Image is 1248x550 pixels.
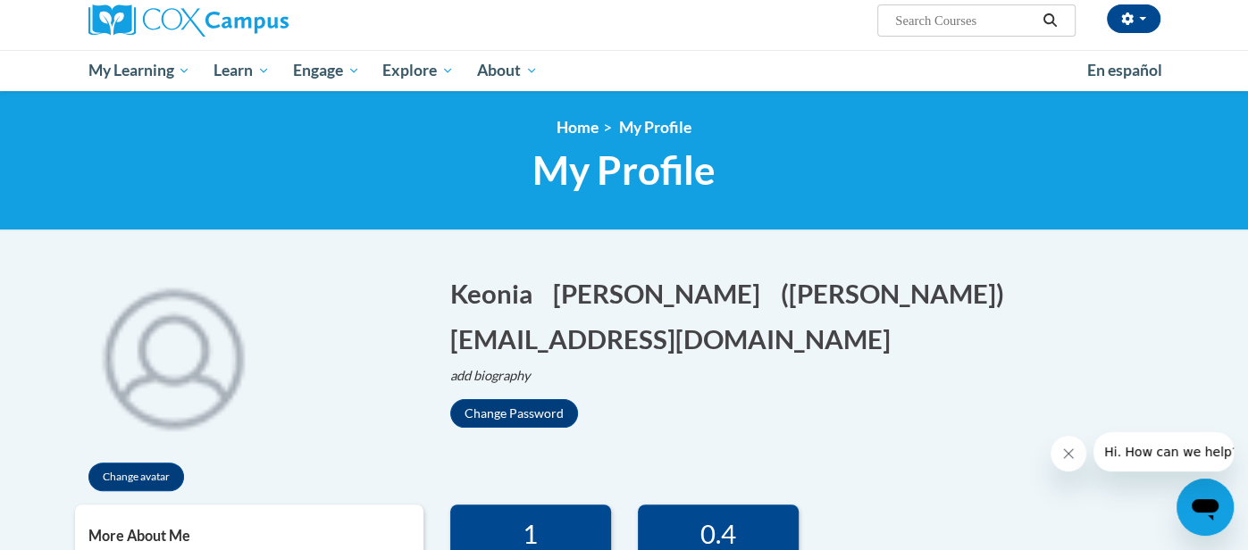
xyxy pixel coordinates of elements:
[214,60,270,81] span: Learn
[651,518,785,549] div: 0.4
[371,50,465,91] a: Explore
[465,50,549,91] a: About
[75,257,272,454] img: profile avatar
[11,12,145,27] span: Hi. How can we help?
[893,10,1036,31] input: Search Courses
[450,366,545,386] button: Edit biography
[1087,61,1162,79] span: En español
[532,146,716,194] span: My Profile
[88,462,184,491] button: Change avatar
[450,368,531,383] i: add biography
[77,50,203,91] a: My Learning
[62,50,1187,91] div: Main menu
[553,275,772,312] button: Edit last name
[619,118,691,137] span: My Profile
[88,4,289,37] img: Cox Campus
[1076,52,1174,89] a: En español
[88,527,410,544] h5: More About Me
[450,321,902,357] button: Edit email address
[281,50,372,91] a: Engage
[1051,436,1086,471] iframe: Close message
[1107,4,1160,33] button: Account Settings
[75,257,272,454] div: Click to change the profile picture
[293,60,360,81] span: Engage
[464,518,598,549] div: 1
[1093,432,1234,471] iframe: Message from company
[1036,10,1063,31] button: Search
[382,60,454,81] span: Explore
[1177,479,1234,536] iframe: Button to launch messaging window
[202,50,281,91] a: Learn
[557,118,599,137] a: Home
[781,275,1016,312] button: Edit screen name
[477,60,538,81] span: About
[88,60,190,81] span: My Learning
[450,275,544,312] button: Edit first name
[450,399,578,428] button: Change Password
